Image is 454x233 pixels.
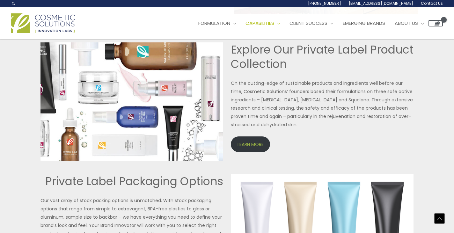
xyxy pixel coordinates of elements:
[40,42,223,161] img: Private Label Product Collection Image featuring an assortment of products
[343,20,385,26] span: Emerging Brands
[308,1,341,6] span: [PHONE_NUMBER]
[198,20,230,26] span: Formulation
[11,1,16,6] a: Search icon link
[285,14,338,33] a: Client Success
[40,174,223,189] h2: Private Label Packaging Options
[189,14,443,33] nav: Site Navigation
[338,14,390,33] a: Emerging Brands
[241,14,285,33] a: Capabilities
[11,13,75,33] img: Cosmetic Solutions Logo
[428,20,443,26] a: View Shopping Cart, empty
[390,14,428,33] a: About Us
[231,42,414,71] h2: Explore Our Private Label Product Collection
[289,20,327,26] span: Client Success
[194,14,241,33] a: Formulation
[231,79,414,129] p: On the cutting-edge of sustainable products and ingredients well before our time, Cosmetic Soluti...
[245,20,274,26] span: Capabilities
[349,1,413,6] span: [EMAIL_ADDRESS][DOMAIN_NAME]
[231,136,270,152] a: LEARN MORE
[421,1,443,6] span: Contact Us
[395,20,418,26] span: About Us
